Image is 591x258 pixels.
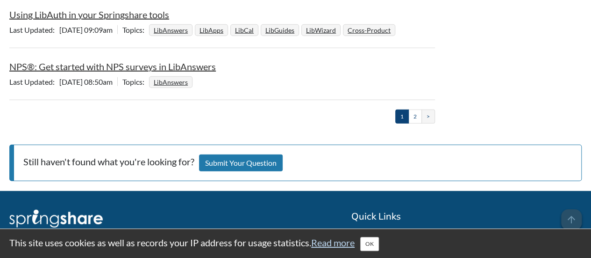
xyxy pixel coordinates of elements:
[395,110,435,123] ul: Pagination of search results
[9,25,59,34] span: Last Updated
[199,155,283,172] a: Submit Your Question
[149,77,195,86] ul: Topics
[122,77,149,86] span: Topics
[9,25,117,34] span: [DATE] 09:09am
[408,110,422,123] a: 2
[9,210,103,228] img: Springshare
[152,75,189,89] a: LibAnswers
[198,23,225,37] a: LibApps
[149,25,398,34] ul: Topics
[395,110,409,123] a: 1
[360,237,379,251] button: Close
[9,77,59,86] span: Last Updated
[561,209,582,230] span: arrow_upward
[311,237,355,248] a: Read more
[9,61,216,72] a: NPS®: Get started with NPS surveys in LibAnswers
[9,77,117,86] span: [DATE] 08:50am
[122,25,149,34] span: Topics
[305,23,337,37] a: LibWizard
[152,23,189,37] a: LibAnswers
[9,9,169,20] a: Using LibAuth in your Springshare tools
[9,145,582,182] p: Still haven't found what you're looking for?
[346,23,392,37] a: Cross-Product
[421,110,435,123] a: >
[234,23,255,37] a: LibCal
[561,210,582,221] a: arrow_upward
[264,23,296,37] a: LibGuides
[351,210,582,223] h2: Quick Links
